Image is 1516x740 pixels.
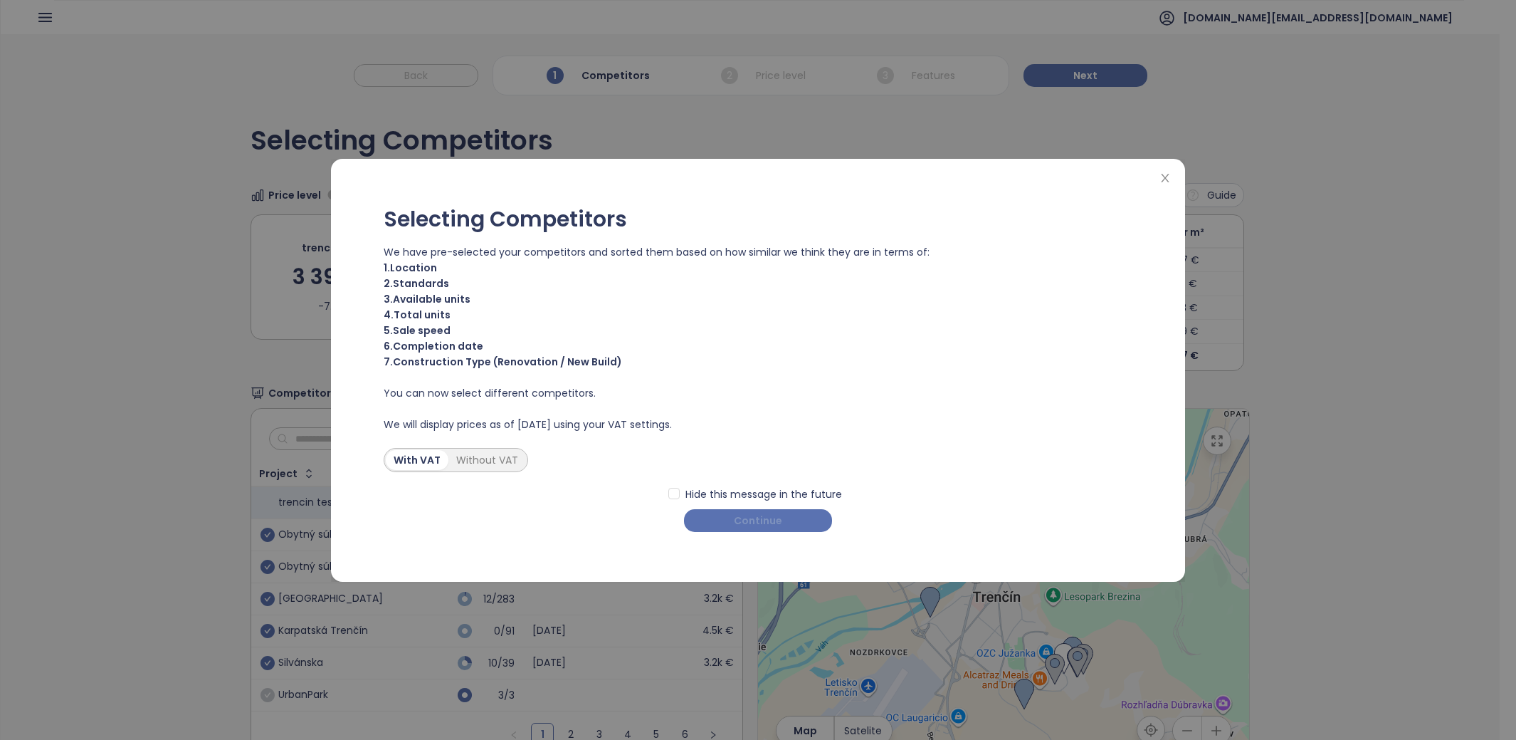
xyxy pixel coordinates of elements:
[386,450,448,470] div: With VAT
[384,417,1132,432] span: We will display prices as of [DATE] using your VAT settings.
[384,209,1132,244] div: Selecting Competitors
[384,385,1132,401] span: You can now select different competitors.
[384,354,1132,370] span: 7. Construction Type (Renovation / New Build)
[384,260,1132,276] span: 1. Location
[384,244,1132,260] span: We have pre-selected your competitors and sorted them based on how similar we think they are in t...
[448,450,526,470] div: Without VAT
[384,276,1132,291] span: 2. Standards
[1159,172,1171,184] span: close
[384,323,1132,338] span: 5. Sale speed
[1157,171,1173,187] button: Close
[384,291,1132,307] span: 3. Available units
[680,486,848,502] span: Hide this message in the future
[684,509,832,532] button: Continue
[734,513,782,528] span: Continue
[384,338,1132,354] span: 6. Completion date
[384,307,1132,323] span: 4. Total units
